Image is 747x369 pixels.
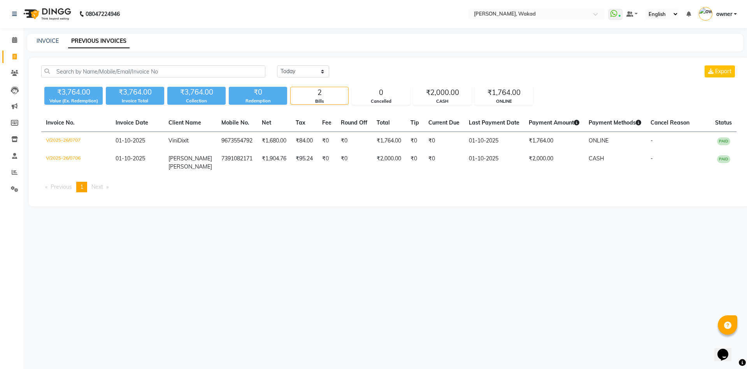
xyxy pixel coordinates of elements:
span: owner [716,10,732,18]
span: 1 [80,183,83,190]
span: Payment Methods [589,119,641,126]
td: ₹0 [406,150,424,176]
a: INVOICE [37,37,59,44]
span: 01-10-2025 [116,155,145,162]
div: Collection [167,98,226,104]
td: ₹1,904.76 [257,150,291,176]
td: ₹1,764.00 [372,132,406,150]
td: ₹1,680.00 [257,132,291,150]
span: PAID [717,155,730,163]
td: ₹2,000.00 [524,150,584,176]
div: ₹0 [229,87,287,98]
div: ₹3,764.00 [167,87,226,98]
div: ₹3,764.00 [106,87,164,98]
td: 01-10-2025 [464,132,524,150]
td: ₹1,764.00 [524,132,584,150]
b: 08047224946 [86,3,120,25]
span: ONLINE [589,137,608,144]
span: 01-10-2025 [116,137,145,144]
span: Net [262,119,271,126]
div: ₹1,764.00 [475,87,533,98]
div: Bills [291,98,348,105]
div: Redemption [229,98,287,104]
td: 01-10-2025 [464,150,524,176]
div: 2 [291,87,348,98]
span: Payment Amount [529,119,579,126]
img: logo [20,3,73,25]
span: Total [377,119,390,126]
span: Previous [51,183,72,190]
td: ₹0 [406,132,424,150]
div: ONLINE [475,98,533,105]
div: ₹3,764.00 [44,87,103,98]
iframe: chat widget [714,338,739,361]
input: Search by Name/Mobile/Email/Invoice No [41,65,265,77]
td: 7391082171 [217,150,257,176]
span: Export [715,68,731,75]
div: Invoice Total [106,98,164,104]
button: Export [705,65,735,77]
td: ₹0 [424,150,464,176]
td: V/2025-26/0707 [41,132,111,150]
span: [PERSON_NAME] [168,163,212,170]
td: ₹0 [336,150,372,176]
td: ₹84.00 [291,132,317,150]
td: ₹2,000.00 [372,150,406,176]
td: ₹0 [336,132,372,150]
td: V/2025-26/0706 [41,150,111,176]
td: ₹0 [424,132,464,150]
span: Invoice Date [116,119,148,126]
a: PREVIOUS INVOICES [68,34,130,48]
span: [PERSON_NAME] [168,155,212,162]
span: Last Payment Date [469,119,519,126]
span: Vini [168,137,178,144]
td: ₹0 [317,132,336,150]
span: Invoice No. [46,119,75,126]
span: Next [91,183,103,190]
span: - [651,137,653,144]
div: 0 [352,87,410,98]
span: Tax [296,119,305,126]
span: Tip [410,119,419,126]
td: 9673554792 [217,132,257,150]
span: PAID [717,137,730,145]
span: Fee [322,119,331,126]
div: Cancelled [352,98,410,105]
nav: Pagination [41,182,736,192]
span: Dixit [178,137,189,144]
span: CASH [589,155,604,162]
div: Value (Ex. Redemption) [44,98,103,104]
div: ₹2,000.00 [414,87,471,98]
span: Client Name [168,119,201,126]
img: owner [699,7,712,21]
td: ₹95.24 [291,150,317,176]
span: - [651,155,653,162]
span: Round Off [341,119,367,126]
td: ₹0 [317,150,336,176]
span: Cancel Reason [651,119,689,126]
span: Status [715,119,732,126]
span: Current Due [428,119,459,126]
div: CASH [414,98,471,105]
span: Mobile No. [221,119,249,126]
